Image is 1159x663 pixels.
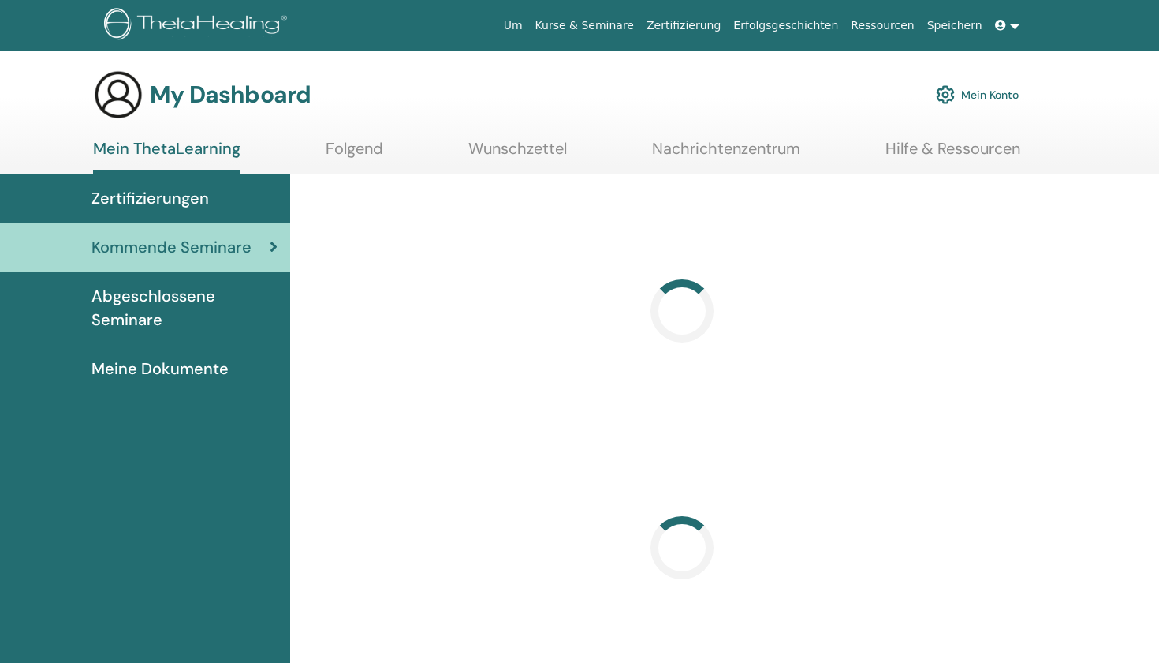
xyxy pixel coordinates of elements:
[91,235,252,259] span: Kommende Seminare
[104,8,293,43] img: logo.png
[921,11,989,40] a: Speichern
[844,11,920,40] a: Ressourcen
[529,11,640,40] a: Kurse & Seminare
[93,139,240,174] a: Mein ThetaLearning
[326,139,383,170] a: Folgend
[640,11,727,40] a: Zertifizierung
[91,284,278,331] span: Abgeschlossene Seminare
[468,139,567,170] a: Wunschzettel
[91,357,229,380] span: Meine Dokumente
[885,139,1020,170] a: Hilfe & Ressourcen
[652,139,800,170] a: Nachrichtenzentrum
[936,81,955,108] img: cog.svg
[150,81,311,109] h3: My Dashboard
[93,69,143,120] img: generic-user-icon.jpg
[936,77,1019,112] a: Mein Konto
[498,11,529,40] a: Um
[91,186,209,210] span: Zertifizierungen
[727,11,844,40] a: Erfolgsgeschichten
